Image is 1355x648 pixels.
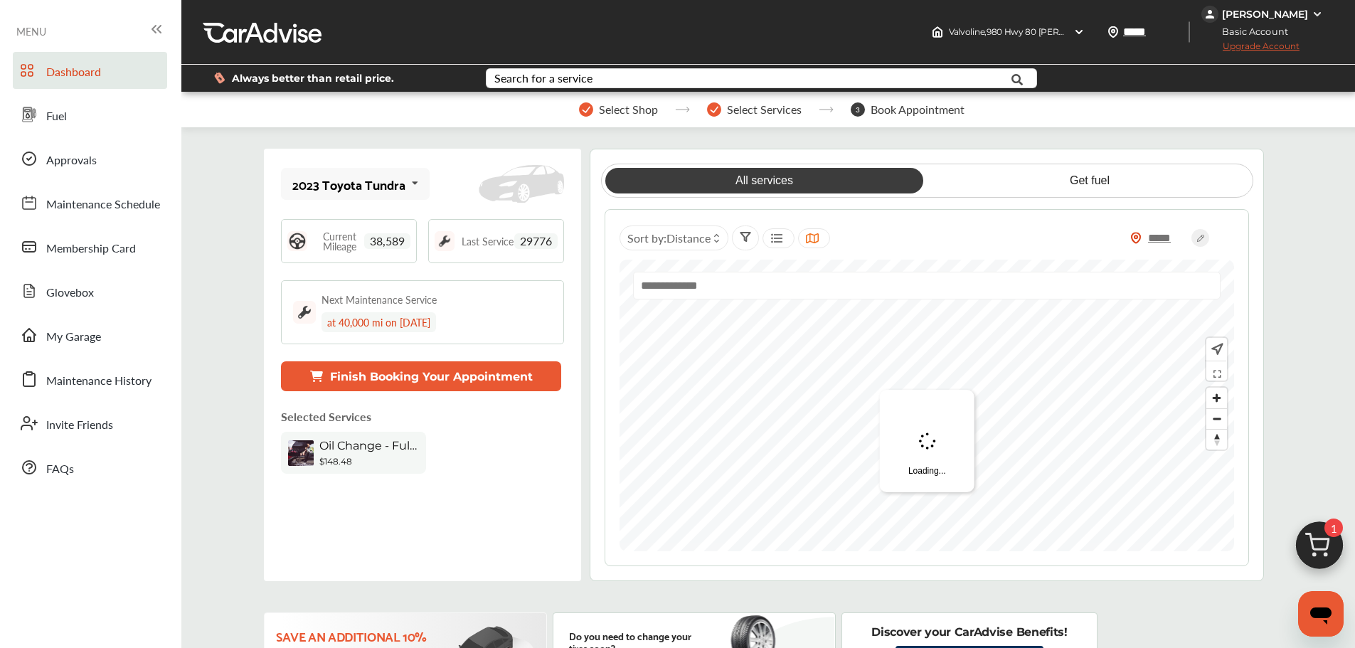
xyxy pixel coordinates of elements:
[319,439,419,452] span: Oil Change - Full-synthetic
[435,231,455,251] img: maintenance_logo
[1312,9,1323,20] img: WGsFRI8htEPBVLJbROoPRyZpYNWhNONpIPPETTm6eUC0GeLEiAAAAAElFTkSuQmCC
[1206,409,1227,429] span: Zoom out
[1201,6,1218,23] img: jVpblrzwTbfkPYzPPzSLxeg0AAAAASUVORK5CYII=
[214,72,225,84] img: dollor_label_vector.a70140d1.svg
[462,236,514,246] span: Last Service
[322,312,436,332] div: at 40,000 mi on [DATE]
[13,317,167,354] a: My Garage
[1206,429,1227,450] button: Reset bearing to north
[871,625,1067,640] p: Discover your CarAdvise Benefits!
[931,168,1248,193] a: Get fuel
[932,26,943,38] img: header-home-logo.8d720a4f.svg
[1285,515,1354,583] img: cart_icon.3d0951e8.svg
[319,456,352,467] b: $148.48
[46,328,101,346] span: My Garage
[46,460,74,479] span: FAQs
[707,102,721,117] img: stepper-checkmark.b5569197.svg
[494,73,593,84] div: Search for a service
[232,73,394,83] span: Always better than retail price.
[16,26,46,37] span: MENU
[1073,26,1085,38] img: header-down-arrow.9dd2ce7d.svg
[281,361,561,391] button: Finish Booking Your Appointment
[46,240,136,258] span: Membership Card
[46,416,113,435] span: Invite Friends
[46,152,97,170] span: Approvals
[13,272,167,309] a: Glovebox
[605,168,923,193] a: All services
[13,449,167,486] a: FAQs
[479,165,564,203] img: placeholder_car.fcab19be.svg
[1324,519,1343,537] span: 1
[1298,591,1344,637] iframe: Button to launch messaging window
[364,233,410,249] span: 38,589
[727,103,802,116] span: Select Services
[579,102,593,117] img: stepper-checkmark.b5569197.svg
[276,628,439,644] p: Save an additional 10%
[1206,408,1227,429] button: Zoom out
[13,52,167,89] a: Dashboard
[1203,24,1299,39] span: Basic Account
[314,231,364,251] span: Current Mileage
[293,301,316,324] img: maintenance_logo
[46,372,152,391] span: Maintenance History
[46,196,160,214] span: Maintenance Schedule
[1107,26,1119,38] img: location_vector.a44bc228.svg
[13,184,167,221] a: Maintenance Schedule
[287,231,307,251] img: steering_logo
[13,96,167,133] a: Fuel
[1208,341,1223,357] img: recenter.ce011a49.svg
[880,390,974,492] div: Loading...
[851,102,865,117] span: 3
[46,284,94,302] span: Glovebox
[13,405,167,442] a: Invite Friends
[1189,21,1190,43] img: header-divider.bc55588e.svg
[1130,232,1142,244] img: location_vector_orange.38f05af8.svg
[13,228,167,265] a: Membership Card
[1222,8,1308,21] div: [PERSON_NAME]
[13,361,167,398] a: Maintenance History
[13,140,167,177] a: Approvals
[819,107,834,112] img: stepper-arrow.e24c07c6.svg
[627,230,711,246] span: Sort by :
[292,177,405,191] div: 2023 Toyota Tundra
[322,292,437,307] div: Next Maintenance Service
[666,230,711,246] span: Distance
[46,107,67,126] span: Fuel
[46,63,101,82] span: Dashboard
[1201,41,1300,58] span: Upgrade Account
[514,233,558,249] span: 29776
[620,260,1234,551] canvas: Map
[675,107,690,112] img: stepper-arrow.e24c07c6.svg
[1206,388,1227,408] button: Zoom in
[599,103,658,116] span: Select Shop
[288,440,314,466] img: oil-change-thumb.jpg
[281,408,371,425] p: Selected Services
[871,103,965,116] span: Book Appointment
[949,26,1147,37] span: Valvoline , 980 Hwy 80 [PERSON_NAME] , LA 71037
